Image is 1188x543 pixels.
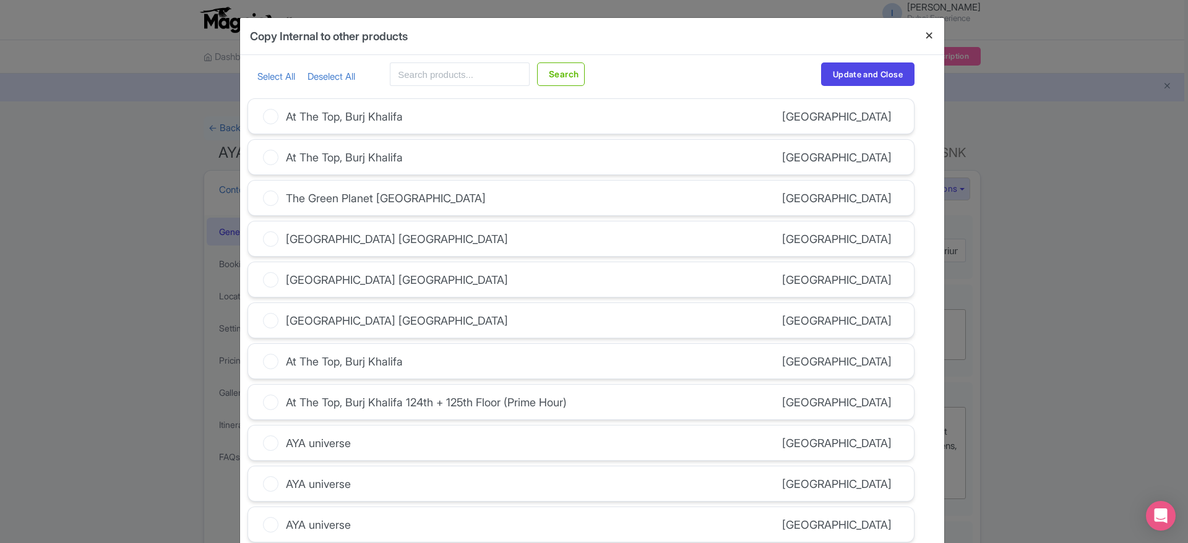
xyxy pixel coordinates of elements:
[390,62,530,86] input: Search products...
[286,190,486,207] div: The Green Planet [GEOGRAPHIC_DATA]
[286,476,351,492] div: AYA universe
[286,353,403,370] div: At The Top, Burj Khalifa
[257,71,295,82] a: Select All
[286,231,508,247] div: [GEOGRAPHIC_DATA] [GEOGRAPHIC_DATA]
[782,149,892,166] div: [GEOGRAPHIC_DATA]
[308,71,355,82] a: Deselect All
[782,516,892,533] div: [GEOGRAPHIC_DATA]
[286,108,403,125] div: At The Top, Burj Khalifa
[286,394,567,411] div: At The Top, Burj Khalifa 124th + 125th Floor (Prime Hour)
[782,476,892,492] div: [GEOGRAPHIC_DATA]
[286,149,403,166] div: At The Top, Burj Khalifa
[286,312,508,329] div: [GEOGRAPHIC_DATA] [GEOGRAPHIC_DATA]
[782,312,892,329] div: [GEOGRAPHIC_DATA]
[782,435,892,451] div: [GEOGRAPHIC_DATA]
[821,62,915,86] button: Update and Close
[915,18,944,53] button: Close
[286,516,351,533] div: AYA universe
[782,353,892,370] div: [GEOGRAPHIC_DATA]
[782,190,892,207] div: [GEOGRAPHIC_DATA]
[1146,501,1176,531] div: Open Intercom Messenger
[537,62,585,86] button: Search
[782,231,892,247] div: [GEOGRAPHIC_DATA]
[782,271,892,288] div: [GEOGRAPHIC_DATA]
[286,271,508,288] div: [GEOGRAPHIC_DATA] [GEOGRAPHIC_DATA]
[286,435,351,451] div: AYA universe
[782,108,892,125] div: [GEOGRAPHIC_DATA]
[782,394,892,411] div: [GEOGRAPHIC_DATA]
[250,28,408,45] div: Copy Internal to other products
